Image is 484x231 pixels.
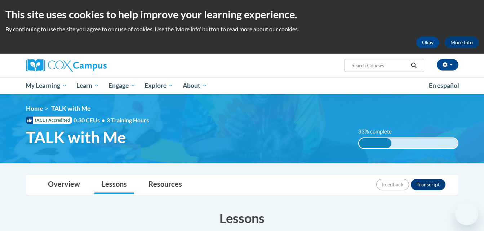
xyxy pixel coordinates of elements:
[145,81,173,90] span: Explore
[26,209,458,227] h3: Lessons
[26,117,72,124] span: IACET Accredited
[104,77,140,94] a: Engage
[5,7,479,22] h2: This site uses cookies to help improve your learning experience.
[359,138,391,148] div: 33% complete
[51,105,90,112] span: TALK with Me
[26,128,126,147] span: TALK with Me
[5,25,479,33] p: By continuing to use the site you agree to our use of cookies. Use the ‘More info’ button to read...
[358,128,400,136] label: 33% complete
[183,81,207,90] span: About
[41,175,87,194] a: Overview
[408,61,419,70] button: Search
[26,105,43,112] a: Home
[108,81,136,90] span: Engage
[376,179,409,190] button: Feedback
[26,59,107,72] img: Cox Campus
[15,77,469,94] div: Main menu
[445,37,479,48] a: More Info
[107,117,149,123] span: 3 Training Hours
[26,59,163,72] a: Cox Campus
[21,77,72,94] a: My Learning
[411,179,445,190] button: Transcript
[351,61,408,70] input: Search Courses
[76,81,99,90] span: Learn
[72,77,104,94] a: Learn
[424,78,464,93] a: En español
[455,202,478,225] iframe: Button to launch messaging window
[141,175,189,194] a: Resources
[94,175,134,194] a: Lessons
[26,81,67,90] span: My Learning
[429,82,459,89] span: En español
[140,77,178,94] a: Explore
[74,116,107,124] span: 0.30 CEUs
[102,117,105,123] span: •
[437,59,458,71] button: Account Settings
[178,77,212,94] a: About
[416,37,439,48] button: Okay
